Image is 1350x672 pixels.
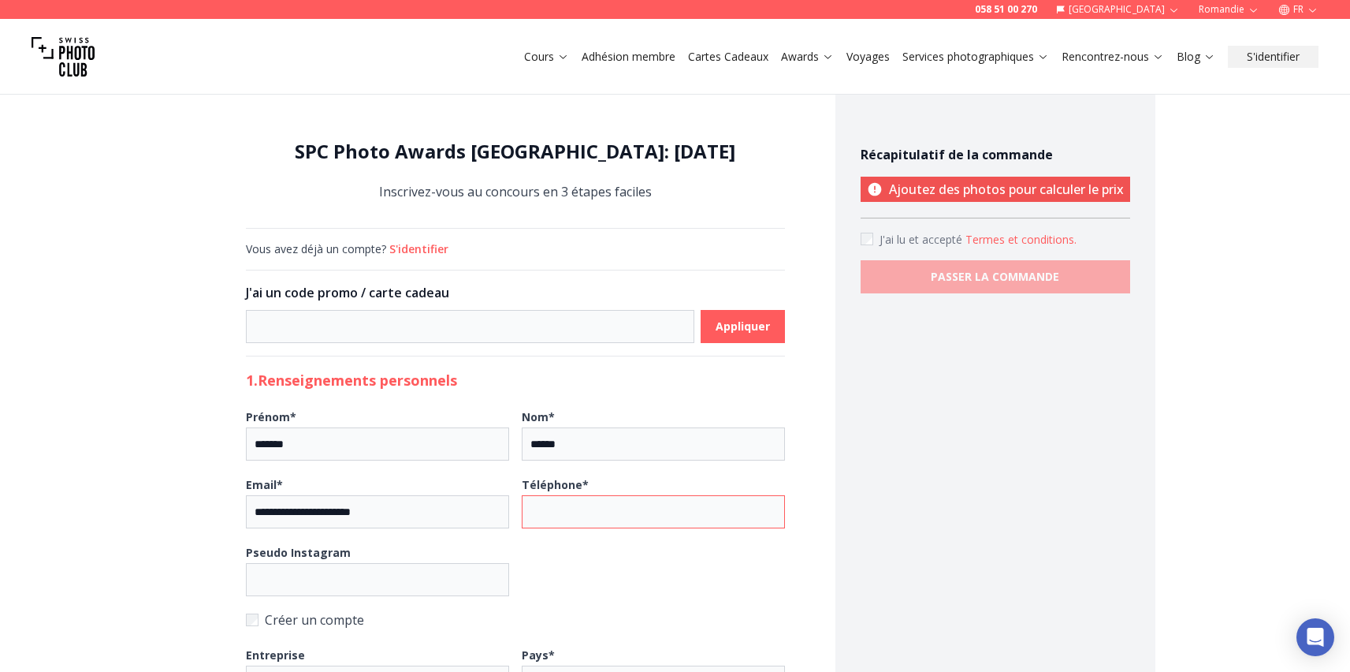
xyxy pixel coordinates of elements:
[1170,46,1222,68] button: Blog
[575,46,682,68] button: Adhésion membre
[682,46,775,68] button: Cartes Cadeaux
[246,139,785,203] div: Inscrivez-vous au concours en 3 étapes faciles
[880,232,965,247] span: J'ai lu et accepté
[246,609,785,631] label: Créer un compte
[246,369,785,391] h2: 1. Renseignements personnels
[246,563,509,596] input: Pseudo Instagram
[896,46,1055,68] button: Services photographiques
[861,233,873,245] input: Accept terms
[840,46,896,68] button: Voyages
[716,319,770,334] b: Appliquer
[1296,618,1334,656] div: Open Intercom Messenger
[522,477,589,492] b: Téléphone *
[902,49,1049,65] a: Services photographiques
[688,49,768,65] a: Cartes Cadeaux
[518,46,575,68] button: Cours
[861,260,1130,293] button: PASSER LA COMMANDE
[522,409,555,424] b: Nom *
[846,49,890,65] a: Voyages
[1177,49,1215,65] a: Blog
[1055,46,1170,68] button: Rencontrez-nous
[246,545,351,560] b: Pseudo Instagram
[32,25,95,88] img: Swiss photo club
[775,46,840,68] button: Awards
[975,3,1037,16] a: 058 51 00 270
[965,232,1077,248] button: Accept termsJ'ai lu et accepté
[861,145,1130,164] h4: Récapitulatif de la commande
[522,495,785,528] input: Téléphone*
[701,310,785,343] button: Appliquer
[522,648,555,663] b: Pays *
[246,495,509,528] input: Email*
[246,241,785,257] div: Vous avez déjà un compte?
[524,49,569,65] a: Cours
[1062,49,1164,65] a: Rencontrez-nous
[861,177,1130,202] p: Ajoutez des photos pour calculer le prix
[931,269,1059,285] b: PASSER LA COMMANDE
[582,49,675,65] a: Adhésion membre
[389,241,448,257] button: S'identifier
[246,139,785,164] h1: SPC Photo Awards [GEOGRAPHIC_DATA]: [DATE]
[246,427,509,461] input: Prénom*
[246,648,305,663] b: Entreprise
[1228,46,1318,68] button: S'identifier
[781,49,834,65] a: Awards
[246,477,283,492] b: Email *
[246,283,785,302] h3: J'ai un code promo / carte cadeau
[246,614,258,626] input: Créer un compte
[246,409,296,424] b: Prénom *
